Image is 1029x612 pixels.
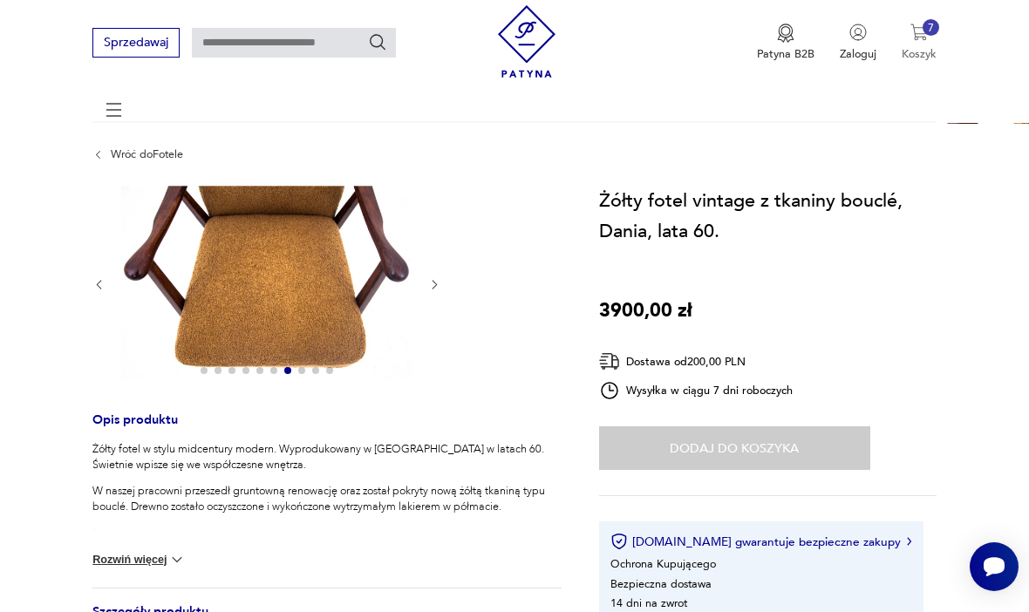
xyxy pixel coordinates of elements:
a: Ikona medaluPatyna B2B [757,24,814,62]
a: Wróć doFotele [111,148,183,160]
li: 14 dni na zwrot [610,595,687,611]
button: [DOMAIN_NAME] gwarantuje bezpieczne zakupy [610,533,911,550]
div: 7 [923,19,940,37]
img: Ikonka użytkownika [849,24,867,41]
button: Zaloguj [840,24,876,62]
img: Ikona dostawy [599,350,620,372]
li: Ochrona Kupującego [610,556,716,572]
p: Żółty fotel w stylu midcentury modern. Wyprodukowany w [GEOGRAPHIC_DATA] w latach 60. Świetnie wp... [92,441,561,473]
li: Bezpieczna dostawa [610,576,712,592]
img: Ikona strzałki w prawo [907,537,912,546]
h1: Żółty fotel vintage z tkaniny bouclé, Dania, lata 60. [599,186,937,245]
a: Sprzedawaj [92,38,179,49]
button: Rozwiń więcej [92,551,186,568]
p: Patyna B2B [757,46,814,62]
img: Zdjęcie produktu Żółty fotel vintage z tkaniny bouclé, Dania, lata 60. [121,186,412,380]
img: Ikona koszyka [910,24,928,41]
img: Ikona medalu [777,24,794,43]
p: 3900,00 zł [599,296,692,325]
button: Szukaj [368,33,387,52]
button: 7Koszyk [902,24,937,62]
h3: Opis produktu [92,415,561,441]
iframe: Smartsupp widget button [970,542,1019,591]
img: chevron down [168,551,186,568]
div: Wysyłka w ciągu 7 dni roboczych [599,380,793,401]
p: Stan idealny. [92,525,561,541]
div: Dostawa od 200,00 PLN [599,350,793,372]
button: Patyna B2B [757,24,814,62]
button: Sprzedawaj [92,28,179,57]
p: W naszej pracowni przeszedł gruntowną renowację oraz został pokryty nową żółtą tkaniną typu boucl... [92,483,561,514]
img: Ikona certyfikatu [610,533,628,550]
p: Koszyk [902,46,937,62]
p: Zaloguj [840,46,876,62]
